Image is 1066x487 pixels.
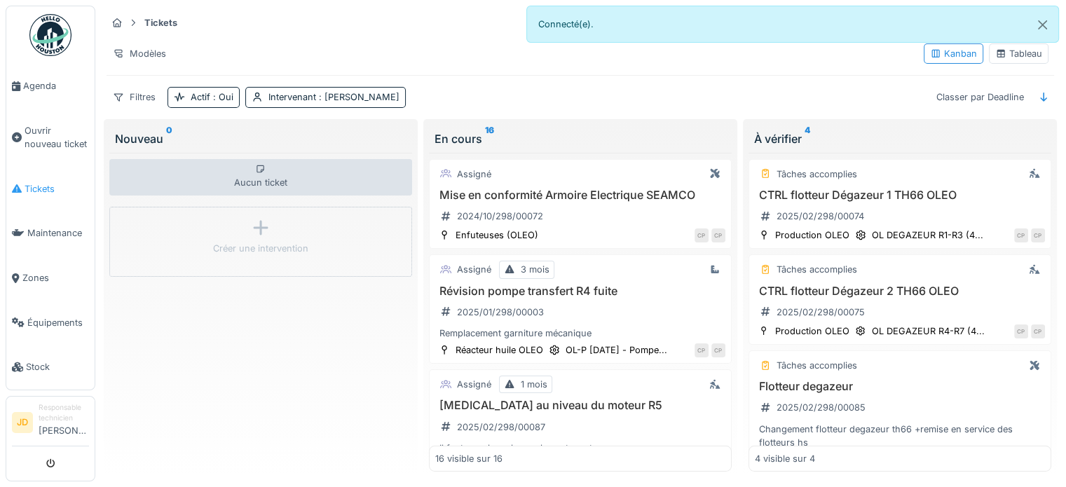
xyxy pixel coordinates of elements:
[6,301,95,345] a: Équipements
[775,324,849,338] div: Production OLEO
[435,452,503,465] div: 16 visible sur 16
[777,401,866,414] div: 2025/02/298/00085
[6,256,95,301] a: Zones
[39,402,89,424] div: Responsable technicien
[6,167,95,212] a: Tickets
[435,327,725,340] div: Remplacement garniture mécanique
[1014,324,1028,338] div: CP
[777,167,857,181] div: Tâches accomplies
[755,380,1045,393] h3: Flotteur degazeur
[457,378,491,391] div: Assigné
[457,263,491,276] div: Assigné
[191,90,233,104] div: Actif
[777,263,857,276] div: Tâches accomplies
[25,124,89,151] span: Ouvrir nouveau ticket
[456,343,543,357] div: Réacteur huile OLEO
[777,359,857,372] div: Tâches accomplies
[457,420,545,434] div: 2025/02/298/00087
[755,284,1045,298] h3: CTRL flotteur Dégazeur 2 TH66 OLEO
[777,210,864,223] div: 2025/02/298/00074
[316,92,399,102] span: : [PERSON_NAME]
[435,130,726,147] div: En cours
[6,345,95,390] a: Stock
[566,343,667,357] div: OL-P [DATE] - Pompe...
[29,14,71,56] img: Badge_color-CXgf-gQk.svg
[12,412,33,433] li: JD
[695,343,709,357] div: CP
[995,47,1042,60] div: Tableau
[6,211,95,256] a: Maintenance
[27,226,89,240] span: Maintenance
[107,87,162,107] div: Filtres
[485,130,494,147] sup: 16
[115,130,406,147] div: Nouveau
[755,423,1045,449] div: Changement flotteur degazeur th66 +remise en service des flotteurs hs
[775,228,849,242] div: Production OLEO
[711,343,725,357] div: CP
[930,47,977,60] div: Kanban
[39,402,89,443] li: [PERSON_NAME]
[457,210,543,223] div: 2024/10/298/00072
[755,188,1045,202] h3: CTRL flotteur Dégazeur 1 TH66 OLEO
[268,90,399,104] div: Intervenant
[521,263,549,276] div: 3 mois
[695,228,709,242] div: CP
[25,182,89,196] span: Tickets
[210,92,233,102] span: : Oui
[457,167,491,181] div: Assigné
[872,228,983,242] div: OL DEGAZEUR R1-R3 (4...
[107,43,172,64] div: Modèles
[6,109,95,167] a: Ouvrir nouveau ticket
[1031,324,1045,338] div: CP
[930,87,1030,107] div: Classer par Deadline
[435,284,725,298] h3: Révision pompe transfert R4 fuite
[755,452,815,465] div: 4 visible sur 4
[1027,6,1058,43] button: Close
[213,242,308,255] div: Créer une intervention
[109,159,412,196] div: Aucun ticket
[26,360,89,373] span: Stock
[711,228,725,242] div: CP
[166,130,172,147] sup: 0
[435,441,725,455] div: Il faut remplacer les roulements moteur
[754,130,1046,147] div: À vérifier
[27,316,89,329] span: Équipements
[872,324,985,338] div: OL DEGAZEUR R4-R7 (4...
[521,378,547,391] div: 1 mois
[777,306,865,319] div: 2025/02/298/00075
[6,64,95,109] a: Agenda
[139,16,183,29] strong: Tickets
[435,399,725,412] h3: [MEDICAL_DATA] au niveau du moteur R5
[23,79,89,92] span: Agenda
[456,228,538,242] div: Enfuteuses (OLEO)
[22,271,89,284] span: Zones
[526,6,1060,43] div: Connecté(e).
[457,306,544,319] div: 2025/01/298/00003
[12,402,89,446] a: JD Responsable technicien[PERSON_NAME]
[1014,228,1028,242] div: CP
[435,188,725,202] h3: Mise en conformité Armoire Electrique SEAMCO
[805,130,810,147] sup: 4
[1031,228,1045,242] div: CP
